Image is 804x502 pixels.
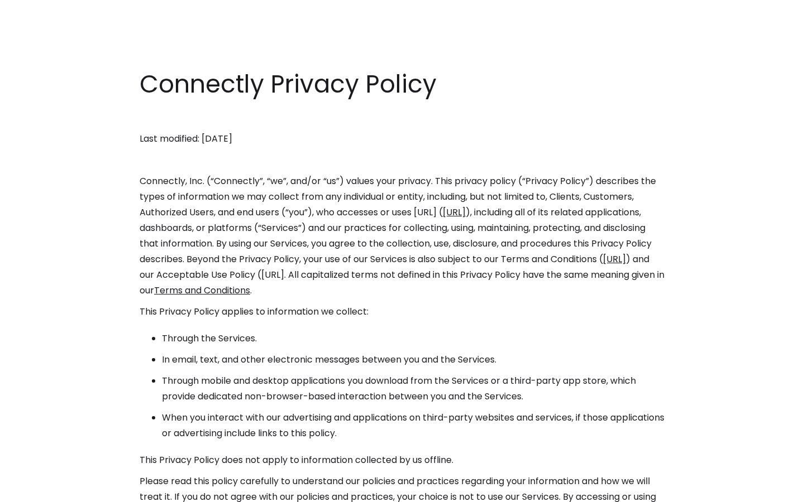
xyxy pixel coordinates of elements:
[443,206,466,219] a: [URL]
[140,67,664,102] h1: Connectly Privacy Policy
[140,304,664,320] p: This Privacy Policy applies to information we collect:
[162,331,664,346] li: Through the Services.
[162,352,664,368] li: In email, text, and other electronic messages between you and the Services.
[140,131,664,147] p: Last modified: [DATE]
[140,110,664,126] p: ‍
[140,173,664,298] p: Connectly, Inc. (“Connectly”, “we”, and/or “us”) values your privacy. This privacy policy (“Priva...
[140,452,664,468] p: This Privacy Policy does not apply to information collected by us offline.
[162,410,664,441] li: When you interact with our advertising and applications on third-party websites and services, if ...
[140,152,664,168] p: ‍
[162,373,664,404] li: Through mobile and desktop applications you download from the Services or a third-party app store...
[154,284,250,297] a: Terms and Conditions
[22,482,67,498] ul: Language list
[11,481,67,498] aside: Language selected: English
[603,253,626,266] a: [URL]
